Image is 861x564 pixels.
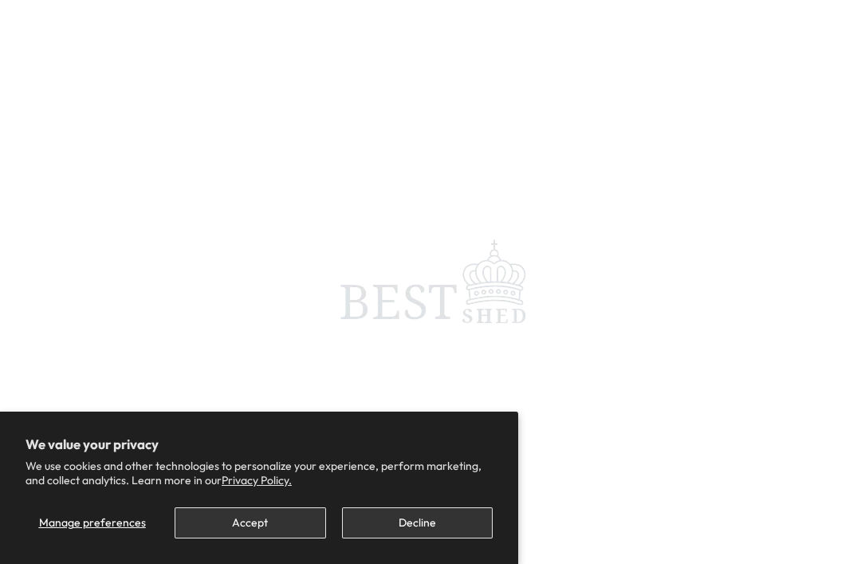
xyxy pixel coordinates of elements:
[175,507,325,538] button: Accept
[26,459,493,487] p: We use cookies and other technologies to personalize your experience, perform marketing, and coll...
[26,437,493,452] h2: We value your privacy
[39,515,146,530] span: Manage preferences
[26,507,159,538] button: Manage preferences
[342,507,493,538] button: Decline
[222,473,292,487] a: Privacy Policy.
